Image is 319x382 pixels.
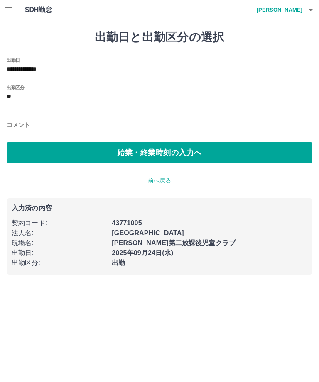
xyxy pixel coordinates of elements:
b: 43771005 [112,219,142,226]
button: 始業・終業時刻の入力へ [7,142,312,163]
p: 前へ戻る [7,176,312,185]
p: 法人名 : [12,228,107,238]
p: 現場名 : [12,238,107,248]
b: 出勤 [112,259,125,266]
h1: 出勤日と出勤区分の選択 [7,30,312,44]
p: 出勤日 : [12,248,107,258]
p: 契約コード : [12,218,107,228]
p: 出勤区分 : [12,258,107,268]
label: 出勤区分 [7,84,24,90]
p: 入力済の内容 [12,205,307,212]
b: [PERSON_NAME]第二放課後児童クラブ [112,239,236,246]
b: 2025年09月24日(水) [112,249,173,256]
label: 出勤日 [7,57,20,63]
b: [GEOGRAPHIC_DATA] [112,229,184,236]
